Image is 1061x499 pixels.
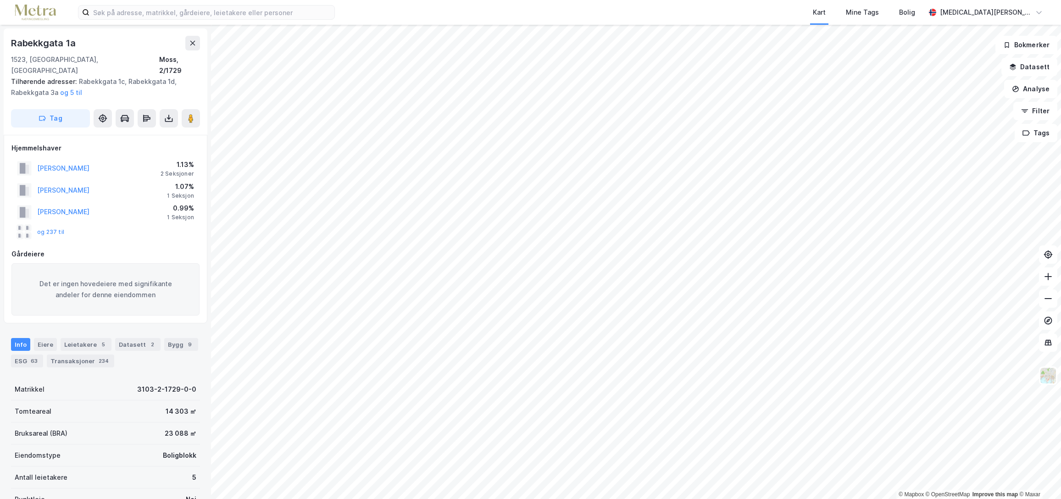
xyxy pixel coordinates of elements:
[11,249,200,260] div: Gårdeiere
[1001,58,1057,76] button: Datasett
[15,472,67,483] div: Antall leietakere
[15,428,67,439] div: Bruksareal (BRA)
[167,203,194,214] div: 0.99%
[972,491,1018,498] a: Improve this map
[899,7,915,18] div: Bolig
[11,355,43,367] div: ESG
[161,170,194,177] div: 2 Seksjoner
[137,384,196,395] div: 3103-2-1729-0-0
[192,472,196,483] div: 5
[813,7,826,18] div: Kart
[167,181,194,192] div: 1.07%
[148,340,157,349] div: 2
[15,450,61,461] div: Eiendomstype
[164,338,198,351] div: Bygg
[115,338,161,351] div: Datasett
[167,192,194,200] div: 1 Seksjon
[47,355,114,367] div: Transaksjoner
[995,36,1057,54] button: Bokmerker
[163,450,196,461] div: Boligblokk
[846,7,879,18] div: Mine Tags
[11,263,200,316] div: Det er ingen hovedeiere med signifikante andeler for denne eiendommen
[899,491,924,498] a: Mapbox
[167,214,194,221] div: 1 Seksjon
[61,338,111,351] div: Leietakere
[15,5,56,21] img: metra-logo.256734c3b2bbffee19d4.png
[99,340,108,349] div: 5
[1004,80,1057,98] button: Analyse
[926,491,970,498] a: OpenStreetMap
[166,406,196,417] div: 14 303 ㎡
[15,406,51,417] div: Tomteareal
[165,428,196,439] div: 23 088 ㎡
[1015,455,1061,499] div: Kontrollprogram for chat
[185,340,194,349] div: 9
[11,338,30,351] div: Info
[1013,102,1057,120] button: Filter
[1039,367,1057,384] img: Z
[161,159,194,170] div: 1.13%
[11,143,200,154] div: Hjemmelshaver
[29,356,39,366] div: 63
[11,109,90,128] button: Tag
[1015,455,1061,499] iframe: Chat Widget
[11,78,79,85] span: Tilhørende adresser:
[11,76,193,98] div: Rabekkgata 1c, Rabekkgata 1d, Rabekkgata 3a
[89,6,334,19] input: Søk på adresse, matrikkel, gårdeiere, leietakere eller personer
[15,384,44,395] div: Matrikkel
[97,356,111,366] div: 234
[940,7,1032,18] div: [MEDICAL_DATA][PERSON_NAME]
[34,338,57,351] div: Eiere
[159,54,200,76] div: Moss, 2/1729
[1015,124,1057,142] button: Tags
[11,36,77,50] div: Rabekkgata 1a
[11,54,159,76] div: 1523, [GEOGRAPHIC_DATA], [GEOGRAPHIC_DATA]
